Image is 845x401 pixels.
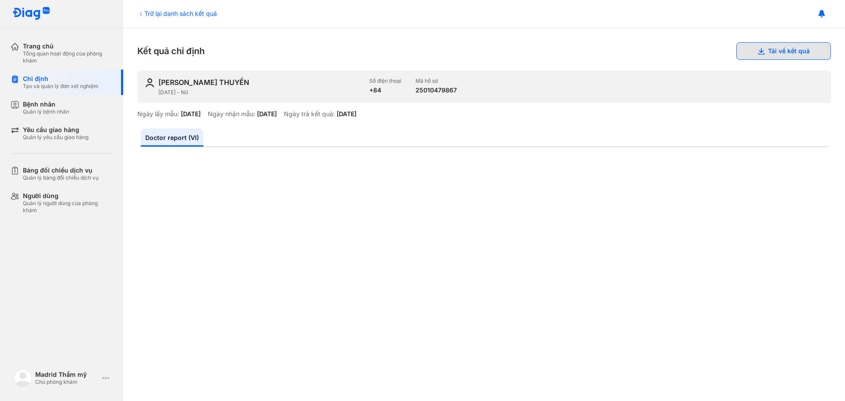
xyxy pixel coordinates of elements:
div: Trang chủ [23,42,113,50]
div: Quản lý người dùng của phòng khám [23,200,113,214]
div: Yêu cầu giao hàng [23,126,88,134]
div: Quản lý yêu cầu giao hàng [23,134,88,141]
div: Tổng quan hoạt động của phòng khám [23,50,113,64]
div: Madrid Thẩm mỹ [35,371,99,379]
div: +84 [369,86,401,94]
div: [DATE] [337,110,356,118]
div: 25010479867 [415,86,457,94]
div: Số điện thoại [369,77,401,85]
button: Tải về kết quả [736,42,831,60]
div: Người dùng [23,192,113,200]
div: [DATE] - Nữ [158,89,362,96]
a: Doctor report (VI) [141,129,203,147]
div: [DATE] [181,110,201,118]
div: [PERSON_NAME] THUYỀN [158,77,249,87]
div: Mã hồ sơ [415,77,457,85]
div: Tạo và quản lý đơn xét nghiệm [23,83,99,90]
div: Quản lý bệnh nhân [23,108,69,115]
div: Ngày lấy mẫu: [137,110,179,118]
div: Bệnh nhân [23,100,69,108]
div: Ngày nhận mẫu: [208,110,255,118]
img: logo [14,369,32,387]
div: [DATE] [257,110,277,118]
div: Bảng đối chiếu dịch vụ [23,166,99,174]
img: user-icon [144,77,155,88]
div: Chủ phòng khám [35,379,99,386]
div: Kết quả chỉ định [137,42,831,60]
div: Trở lại danh sách kết quả [137,9,217,18]
div: Quản lý bảng đối chiếu dịch vụ [23,174,99,181]
img: logo [12,7,50,21]
div: Ngày trả kết quả: [284,110,335,118]
div: Chỉ định [23,75,99,83]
